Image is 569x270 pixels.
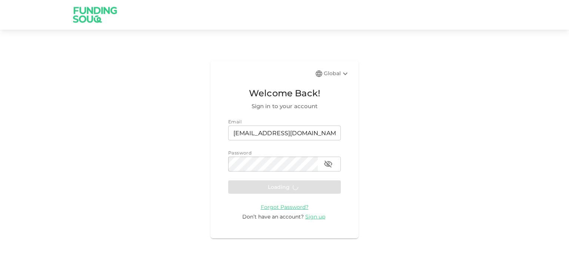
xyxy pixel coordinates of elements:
a: Forgot Password? [261,203,309,210]
span: Sign in to your account [228,102,341,111]
div: Global [324,69,350,78]
span: Password [228,150,252,156]
span: Welcome Back! [228,86,341,100]
input: password [228,157,318,171]
span: Don’t have an account? [242,213,304,220]
span: Sign up [305,213,325,220]
span: Email [228,119,242,124]
input: email [228,126,341,140]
